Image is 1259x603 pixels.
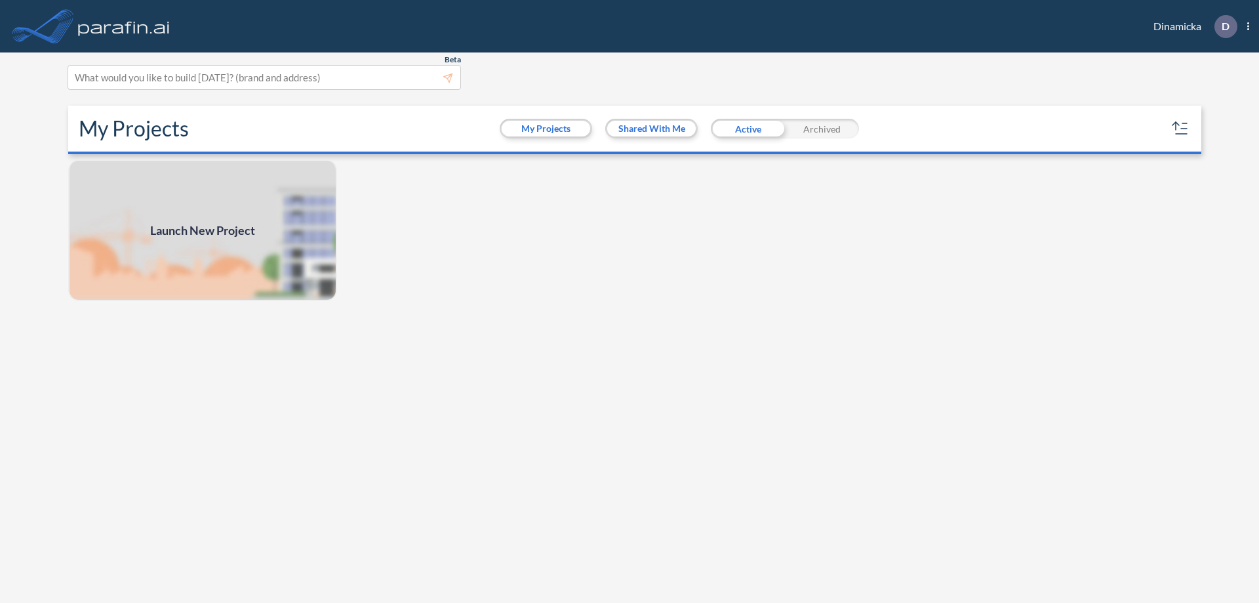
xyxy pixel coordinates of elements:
[79,116,189,141] h2: My Projects
[68,159,337,301] img: add
[785,119,859,138] div: Archived
[1134,15,1249,38] div: Dinamicka
[607,121,696,136] button: Shared With Me
[68,159,337,301] a: Launch New Project
[711,119,785,138] div: Active
[150,222,255,239] span: Launch New Project
[1170,118,1191,139] button: sort
[445,54,461,65] span: Beta
[502,121,590,136] button: My Projects
[75,13,172,39] img: logo
[1222,20,1229,32] p: D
